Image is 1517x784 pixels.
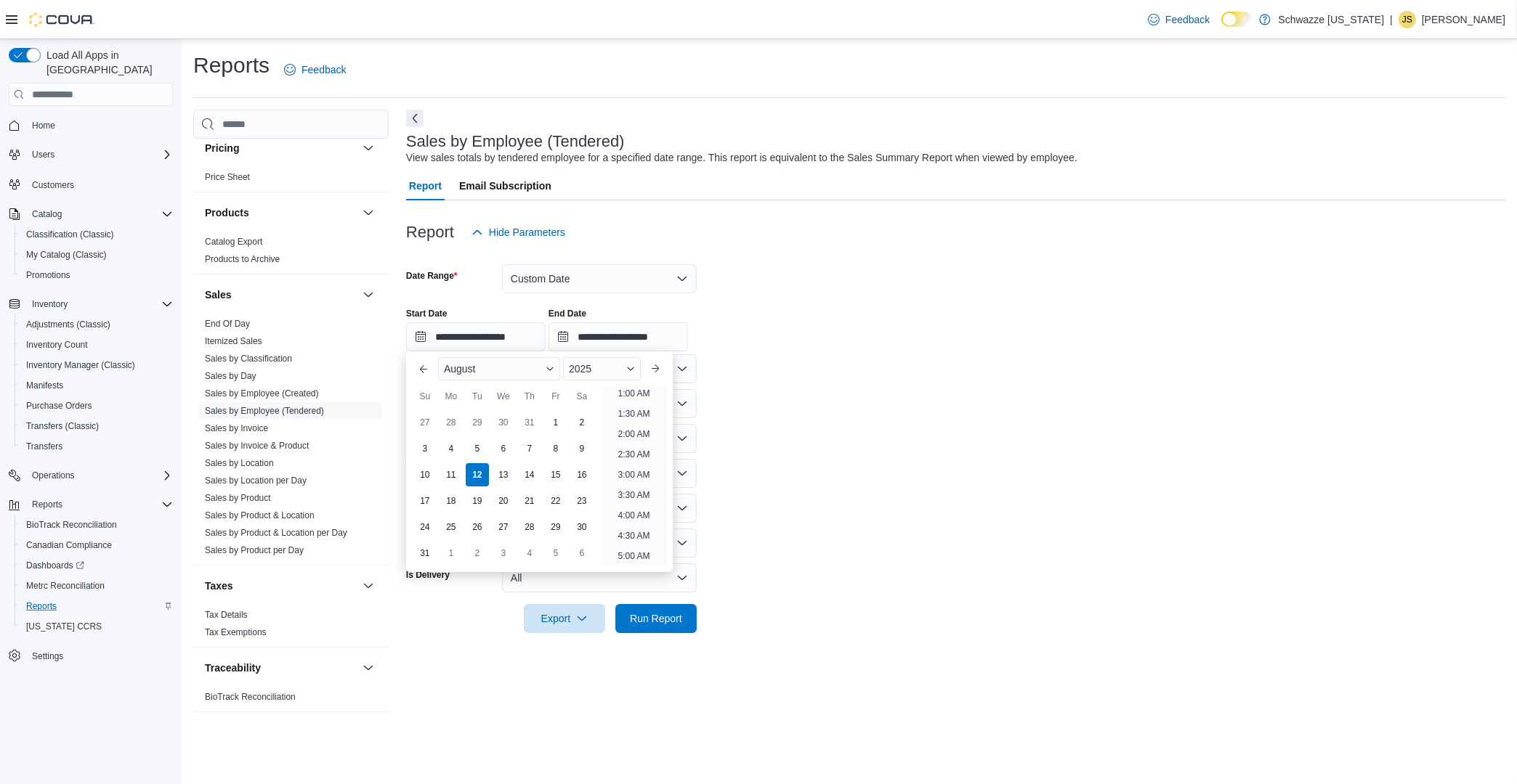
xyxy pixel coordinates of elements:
[409,171,442,200] span: Report
[440,463,463,486] div: day-11
[570,411,594,434] div: day-2
[406,322,546,351] input: Press the down key to enter a popover containing a calendar. Press the escape key to close the po...
[20,536,173,554] span: Canadian Compliance
[26,146,173,163] span: Users
[20,377,173,394] span: Manifests
[601,386,667,566] ul: Time
[466,437,489,460] div: day-5
[205,458,274,468] a: Sales by Location
[205,237,262,247] a: Catalog Export
[360,577,377,595] button: Taxes
[26,176,80,194] a: Customers
[676,433,688,444] button: Open list of options
[570,463,594,486] div: day-16
[193,688,389,711] div: Traceability
[3,294,179,314] button: Inventory
[26,249,107,261] span: My Catalog (Classic)
[205,318,250,330] span: End Of Day
[26,621,102,632] span: [US_STATE] CCRS
[440,515,463,539] div: day-25
[20,597,62,615] a: Reports
[20,536,118,554] a: Canadian Compliance
[26,496,173,513] span: Reports
[205,527,347,539] span: Sales by Product & Location per Day
[26,467,173,484] span: Operations
[32,149,54,160] span: Users
[26,229,114,240] span: Classification (Classic)
[20,417,105,435] a: Transfers (Classic)
[615,604,697,633] button: Run Report
[205,661,357,675] button: Traceability
[15,576,179,596] button: Metrc Reconciliation
[1402,11,1412,28] span: JS
[466,385,489,408] div: Tu
[205,579,233,593] h3: Taxes
[205,441,309,451] a: Sales by Invoice & Product
[570,515,594,539] div: day-30
[9,109,173,704] nav: Complex example
[205,172,250,182] a: Price Sheet
[1390,11,1393,28] p: |
[205,253,280,265] span: Products to Archive
[612,466,656,483] li: 3:00 AM
[205,171,250,183] span: Price Sheet
[26,205,68,223] button: Catalog
[205,406,324,416] a: Sales by Employee (Tendered)
[26,205,173,223] span: Catalog
[15,224,179,245] button: Classification (Classic)
[3,173,179,195] button: Customers
[15,535,179,555] button: Canadian Compliance
[1278,11,1384,28] p: Schwazze [US_STATE]
[413,437,437,460] div: day-3
[459,171,551,200] span: Email Subscription
[205,627,267,637] a: Tax Exemptions
[26,467,81,484] button: Operations
[518,463,541,486] div: day-14
[492,385,515,408] div: We
[524,604,605,633] button: Export
[544,411,567,434] div: day-1
[26,600,57,612] span: Reports
[1142,5,1215,34] a: Feedback
[492,489,515,513] div: day-20
[205,405,324,417] span: Sales by Employee (Tendered)
[544,489,567,513] div: day-22
[205,440,309,452] span: Sales by Invoice & Product
[205,510,315,521] span: Sales by Product & Location
[205,336,262,346] a: Itemized Sales
[32,499,62,510] span: Reports
[15,396,179,416] button: Purchase Orders
[3,204,179,224] button: Catalog
[205,141,357,155] button: Pricing
[205,335,262,347] span: Itemized Sales
[193,233,389,274] div: Products
[3,465,179,486] button: Operations
[205,354,292,364] a: Sales by Classification
[15,555,179,576] a: Dashboards
[20,557,173,574] span: Dashboards
[205,475,307,486] a: Sales by Location per Day
[205,528,347,538] a: Sales by Product & Location per Day
[32,298,68,310] span: Inventory
[32,120,55,131] span: Home
[544,437,567,460] div: day-8
[570,437,594,460] div: day-9
[20,577,173,595] span: Metrc Reconciliation
[205,492,271,504] span: Sales by Product
[1422,11,1505,28] p: [PERSON_NAME]
[563,357,641,380] div: Button. Open the year selector. 2025 is currently selected.
[15,416,179,436] button: Transfers (Classic)
[412,409,595,566] div: August, 2025
[413,515,437,539] div: day-24
[205,609,248,621] span: Tax Details
[205,423,268,433] a: Sales by Invoice
[413,489,437,513] div: day-17
[612,385,656,402] li: 1:00 AM
[20,316,173,333] span: Adjustments (Classic)
[205,626,267,638] span: Tax Exemptions
[26,146,60,163] button: Users
[492,463,515,486] div: day-13
[205,661,261,675] h3: Traceability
